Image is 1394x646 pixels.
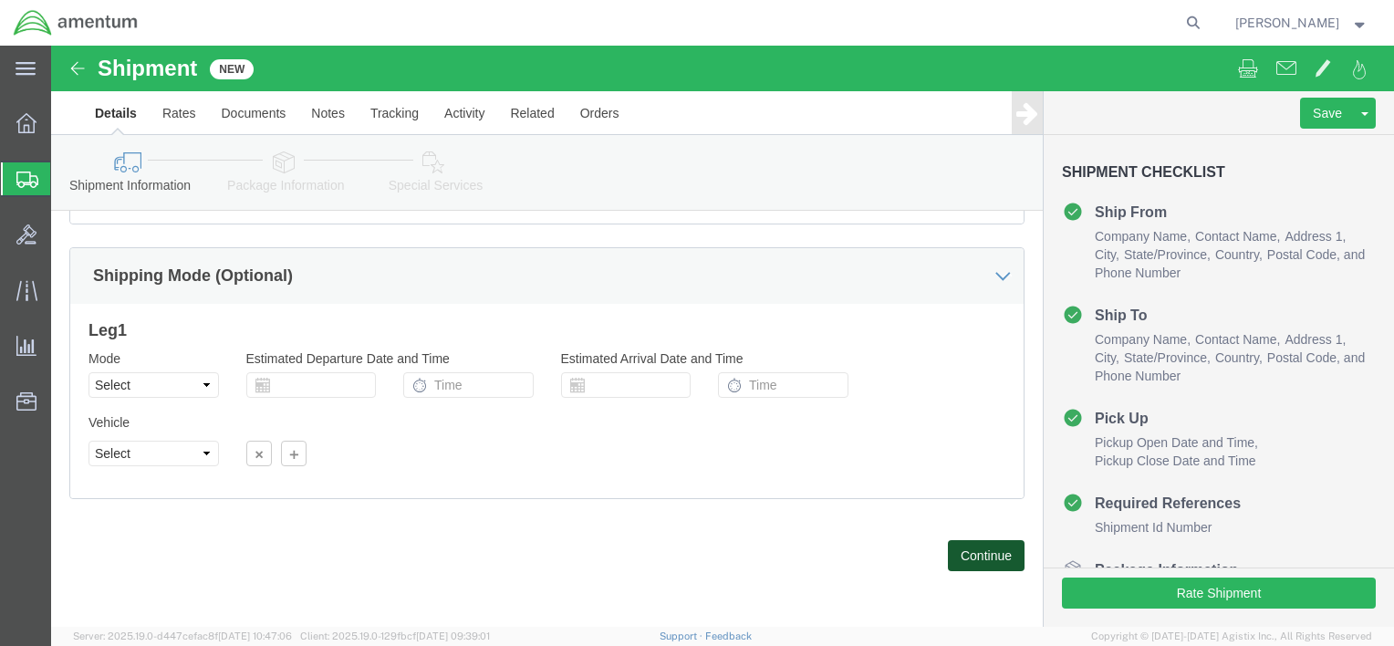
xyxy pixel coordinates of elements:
span: Client: 2025.19.0-129fbcf [300,630,490,641]
span: Francisco Talavera [1235,13,1339,33]
iframe: FS Legacy Container [51,46,1394,627]
button: [PERSON_NAME] [1234,12,1369,34]
a: Feedback [705,630,752,641]
img: logo [13,9,139,36]
span: [DATE] 10:47:06 [218,630,292,641]
span: [DATE] 09:39:01 [416,630,490,641]
span: Copyright © [DATE]-[DATE] Agistix Inc., All Rights Reserved [1091,629,1372,644]
a: Support [660,630,705,641]
span: Server: 2025.19.0-d447cefac8f [73,630,292,641]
